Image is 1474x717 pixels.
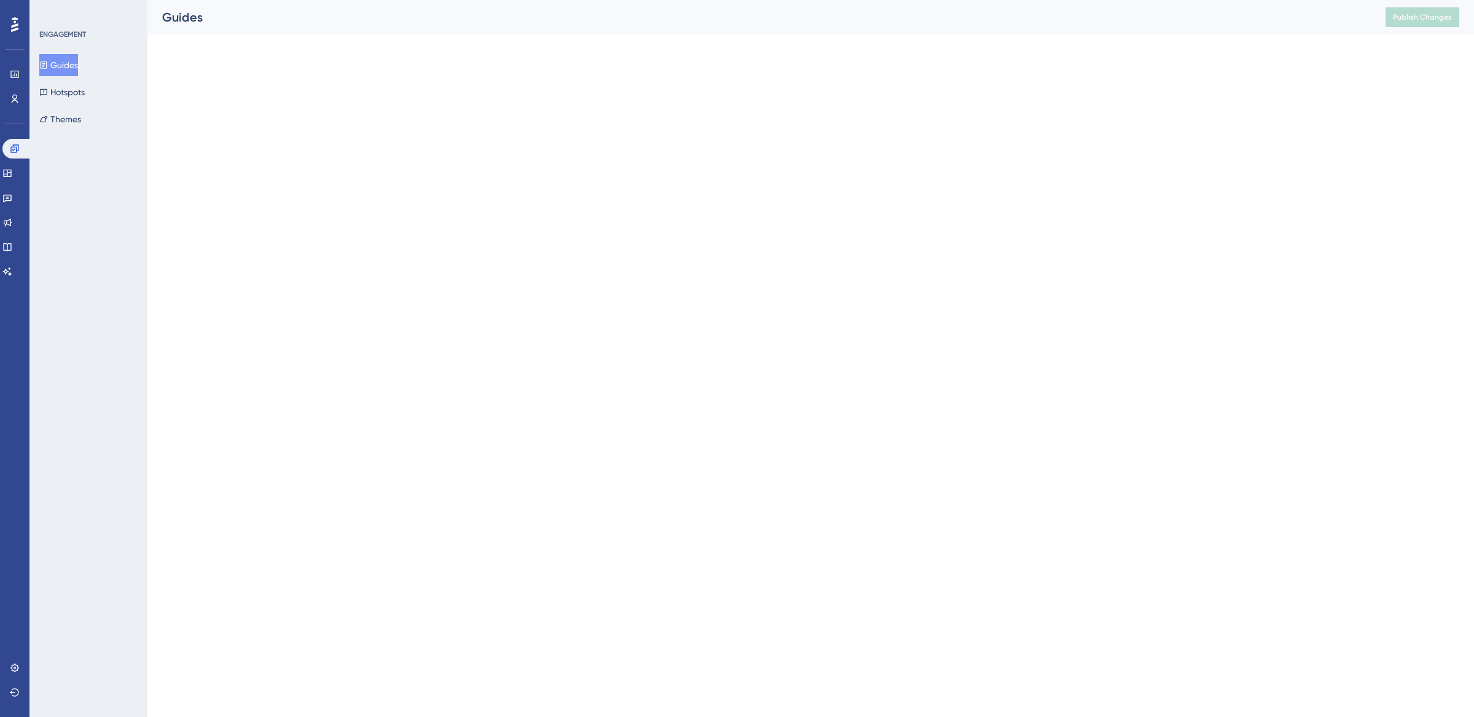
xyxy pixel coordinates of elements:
[1386,7,1459,27] button: Publish Changes
[1393,12,1452,22] span: Publish Changes
[39,54,78,76] button: Guides
[39,81,85,103] button: Hotspots
[39,108,81,130] button: Themes
[162,9,1355,26] div: Guides
[39,29,86,39] div: ENGAGEMENT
